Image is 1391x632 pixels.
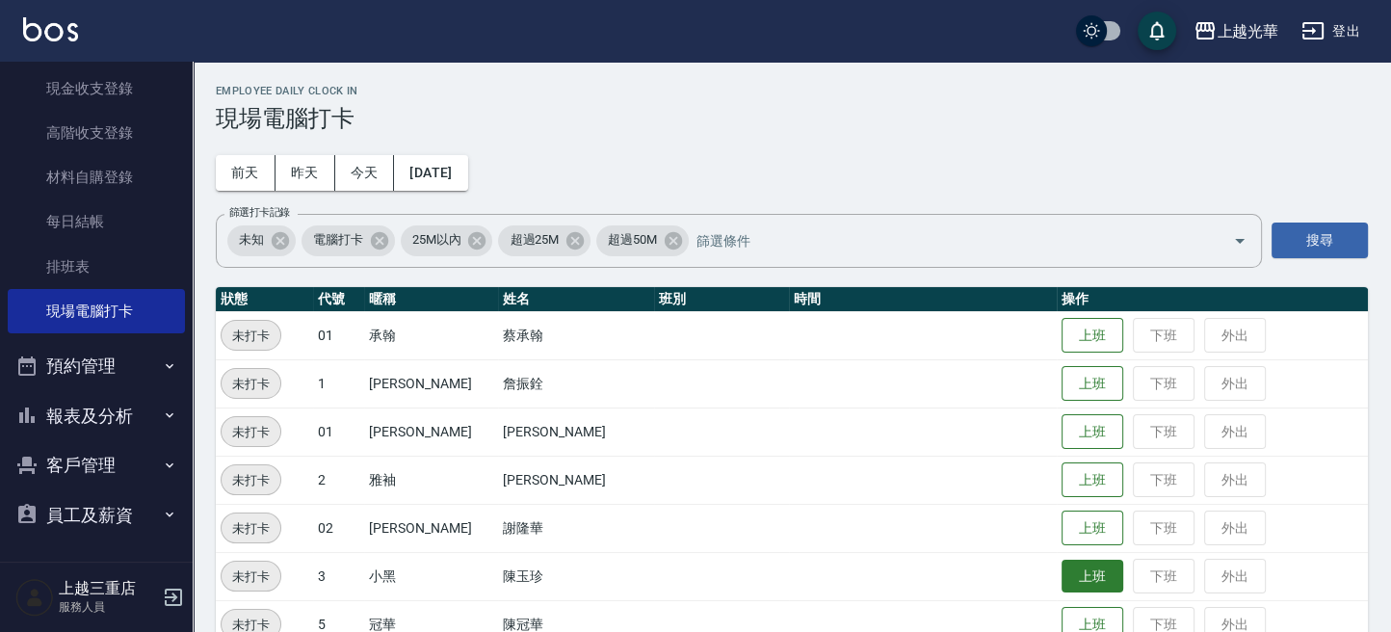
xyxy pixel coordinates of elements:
span: 未打卡 [222,374,280,394]
h3: 現場電腦打卡 [216,105,1368,132]
label: 篩選打卡記錄 [229,205,290,220]
span: 電腦打卡 [302,230,375,250]
th: 狀態 [216,287,313,312]
button: save [1138,12,1176,50]
td: 3 [313,552,364,600]
td: 2 [313,456,364,504]
button: 上越光華 [1186,12,1286,51]
div: 超過50M [596,225,689,256]
a: 排班表 [8,245,185,289]
span: 超過50M [596,230,669,250]
button: 今天 [335,155,395,191]
button: 員工及薪資 [8,490,185,540]
span: 未打卡 [222,470,280,490]
div: 未知 [227,225,296,256]
button: 上班 [1062,318,1123,354]
div: 超過25M [498,225,591,256]
td: 雅袖 [364,456,498,504]
button: 預約管理 [8,341,185,391]
td: [PERSON_NAME] [364,359,498,408]
td: 01 [313,311,364,359]
td: [PERSON_NAME] [364,504,498,552]
div: 電腦打卡 [302,225,395,256]
a: 現場電腦打卡 [8,289,185,333]
span: 未打卡 [222,566,280,587]
button: 上班 [1062,462,1123,498]
span: 未打卡 [222,422,280,442]
button: Open [1224,225,1255,256]
div: 25M以內 [401,225,493,256]
th: 時間 [789,287,1057,312]
img: Logo [23,17,78,41]
span: 超過25M [498,230,570,250]
td: 小黑 [364,552,498,600]
th: 代號 [313,287,364,312]
div: 上越光華 [1217,19,1278,43]
td: 承翰 [364,311,498,359]
td: 陳玉珍 [498,552,654,600]
td: 詹振銓 [498,359,654,408]
button: 報表及分析 [8,391,185,441]
td: [PERSON_NAME] [498,456,654,504]
td: [PERSON_NAME] [364,408,498,456]
th: 姓名 [498,287,654,312]
button: 登出 [1294,13,1368,49]
h5: 上越三重店 [59,579,157,598]
button: 上班 [1062,560,1123,593]
td: 01 [313,408,364,456]
td: 蔡承翰 [498,311,654,359]
a: 高階收支登錄 [8,111,185,155]
button: 上班 [1062,366,1123,402]
button: 上班 [1062,511,1123,546]
th: 操作 [1057,287,1368,312]
p: 服務人員 [59,598,157,616]
a: 現金收支登錄 [8,66,185,111]
h2: Employee Daily Clock In [216,85,1368,97]
button: [DATE] [394,155,467,191]
th: 暱稱 [364,287,498,312]
td: 02 [313,504,364,552]
td: 謝隆華 [498,504,654,552]
button: 前天 [216,155,276,191]
button: 昨天 [276,155,335,191]
th: 班別 [654,287,788,312]
span: 未知 [227,230,276,250]
button: 搜尋 [1272,223,1368,258]
span: 未打卡 [222,518,280,539]
span: 25M以內 [401,230,473,250]
a: 材料自購登錄 [8,155,185,199]
button: 客戶管理 [8,440,185,490]
span: 未打卡 [222,326,280,346]
img: Person [15,578,54,617]
input: 篩選條件 [692,224,1199,257]
button: 上班 [1062,414,1123,450]
td: 1 [313,359,364,408]
a: 每日結帳 [8,199,185,244]
td: [PERSON_NAME] [498,408,654,456]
